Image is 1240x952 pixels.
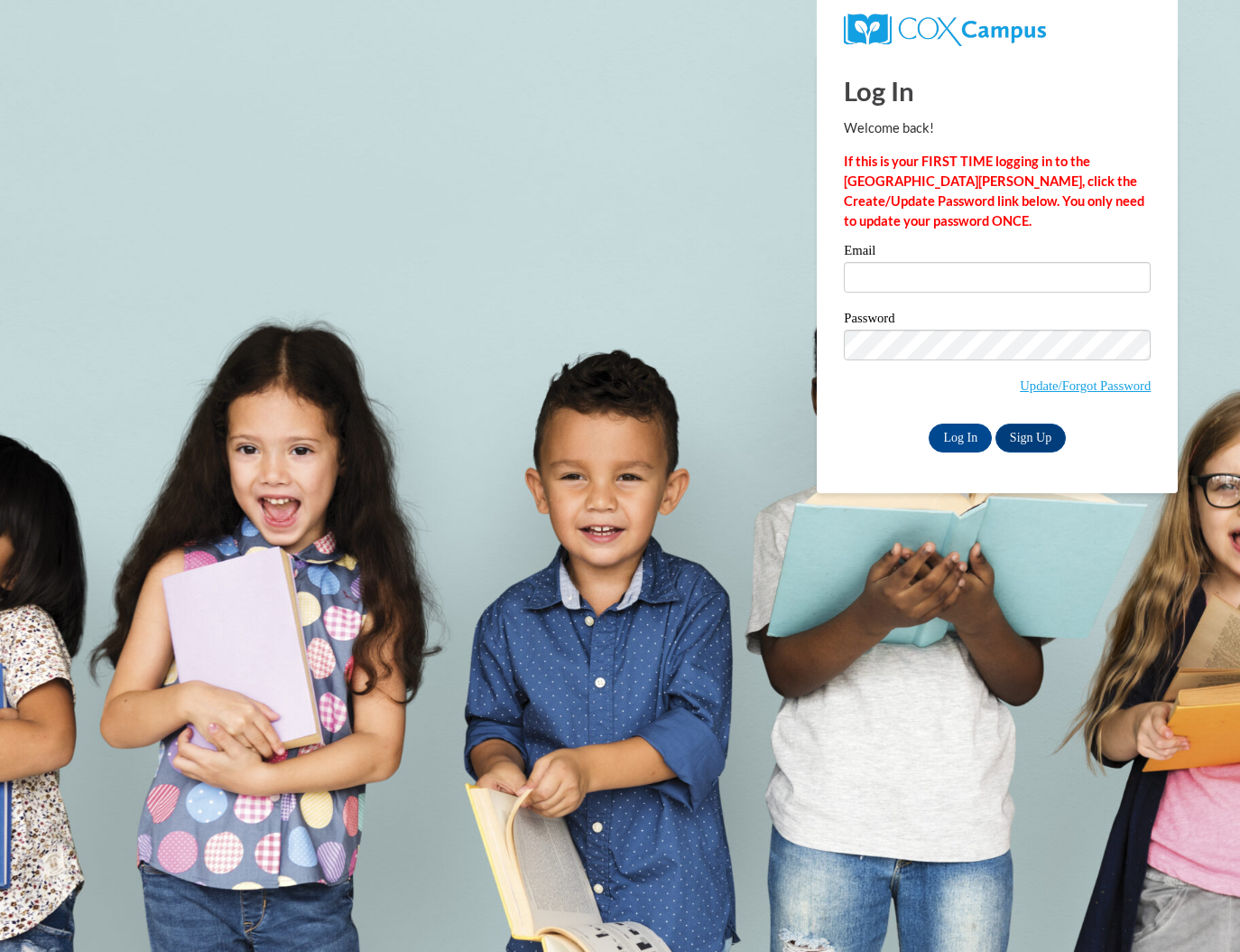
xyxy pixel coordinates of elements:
a: Update/Forgot Password [1020,378,1151,393]
input: Log In [929,424,992,453]
label: Email [844,244,1151,262]
a: Sign Up [995,424,1066,453]
img: COX Campus [844,14,1045,46]
label: Password [844,312,1151,330]
h1: Log In [844,72,1151,109]
strong: If this is your FIRST TIME logging in to the [GEOGRAPHIC_DATA][PERSON_NAME], click the Create/Upd... [844,154,1144,229]
a: COX Campus [844,21,1045,36]
p: Welcome back! [844,118,1151,138]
